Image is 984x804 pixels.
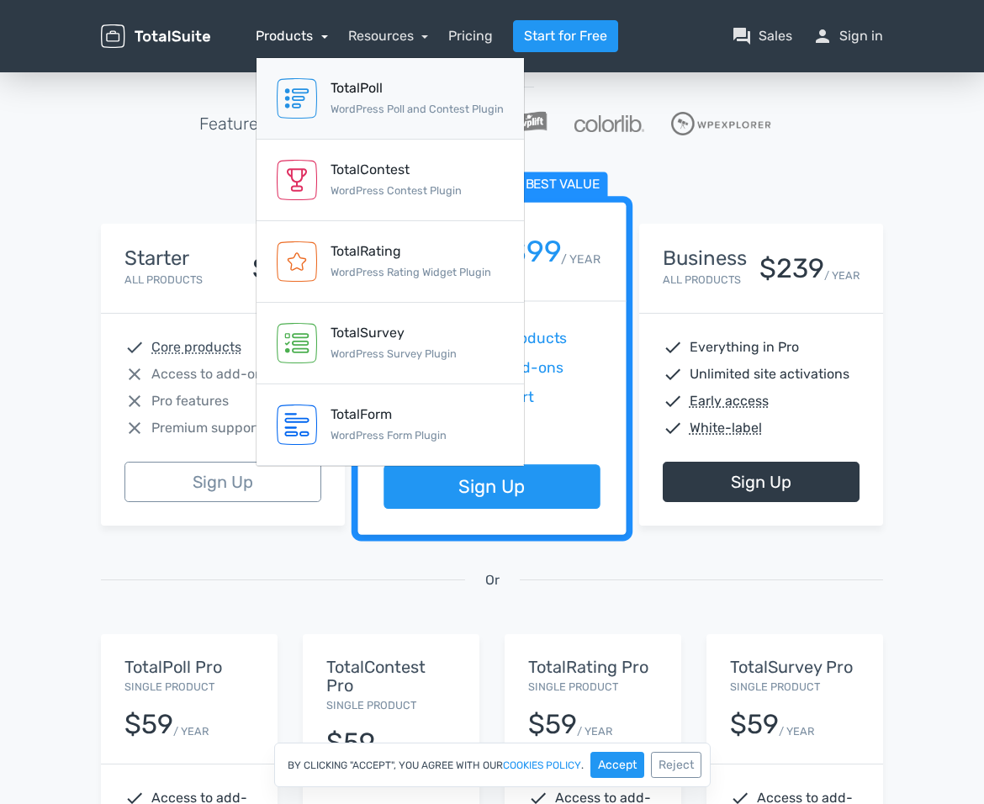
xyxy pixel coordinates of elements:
small: WordPress Rating Widget Plugin [331,266,491,278]
span: Unlimited site activations [690,364,849,384]
a: TotalContest WordPress Contest Plugin [257,140,524,221]
a: Products [256,28,328,44]
a: Resources [348,28,429,44]
div: $59 [326,728,375,758]
h5: TotalSurvey Pro [730,658,860,676]
div: TotalContest [331,160,462,180]
span: Or [485,570,500,590]
span: check [663,337,683,357]
img: TotalSuite for WordPress [101,24,210,48]
div: TotalRating [331,241,491,262]
small: Single Product [124,680,214,693]
span: check [663,364,683,384]
h4: Starter [124,247,203,269]
div: $59 [124,710,173,739]
span: Access to add-ons [151,364,270,384]
a: TotalPoll WordPress Poll and Contest Plugin [257,58,524,140]
img: TotalForm [277,405,317,445]
span: check [663,391,683,411]
a: personSign in [812,26,883,46]
small: WordPress Contest Plugin [331,184,462,197]
abbr: Early access [690,391,769,411]
a: Sign Up [663,462,860,502]
small: WordPress Form Plugin [331,429,447,442]
span: question_answer [732,26,752,46]
small: / YEAR [824,267,860,283]
a: Pricing [448,26,493,46]
span: Premium support [151,418,261,438]
span: Access to all products [413,328,567,350]
a: Sign Up [384,465,600,510]
span: Everything in Pro [690,337,799,357]
h5: TotalRating Pro [528,658,658,676]
span: person [812,26,833,46]
span: check [124,337,145,357]
span: check [663,418,683,438]
a: TotalRating WordPress Rating Widget Plugin [257,221,524,303]
a: TotalForm WordPress Form Plugin [257,384,524,466]
abbr: White-label [690,418,762,438]
div: TotalSurvey [331,323,457,343]
span: close [124,418,145,438]
h5: Featured in [199,114,286,133]
a: Sign Up [124,462,321,502]
small: Single Product [326,699,416,711]
span: Pro features [151,391,229,411]
span: Best value [517,172,608,198]
img: TotalPoll [277,78,317,119]
h5: TotalPoll Pro [124,658,254,676]
button: Accept [590,752,644,778]
h4: Business [663,247,747,269]
a: Start for Free [513,20,618,52]
a: question_answerSales [732,26,792,46]
img: TotalSurvey [277,323,317,363]
a: cookies policy [503,760,581,770]
small: Single Product [730,680,820,693]
span: Access to all add-ons [413,357,563,379]
h5: TotalContest Pro [326,658,456,695]
small: / YEAR [561,251,600,268]
span: close [124,391,145,411]
div: By clicking "Accept", you agree with our . [274,743,711,787]
button: Reject [651,752,701,778]
span: Premium support [413,387,533,409]
div: $99 [508,235,562,268]
img: TotalContest [277,160,317,200]
div: TotalPoll [331,78,504,98]
img: WPExplorer [671,112,771,135]
small: All Products [663,273,741,286]
span: close [124,364,145,384]
div: TotalForm [331,405,447,425]
abbr: Core products [151,337,241,357]
small: / YEAR [173,723,209,739]
small: / YEAR [779,723,814,739]
div: $0 [252,254,286,283]
div: $59 [528,710,577,739]
a: TotalSurvey WordPress Survey Plugin [257,303,524,384]
div: $59 [730,710,779,739]
small: WordPress Poll and Contest Plugin [331,103,504,115]
img: Colorlib [574,115,643,132]
small: All Products [124,273,203,286]
small: / YEAR [577,723,612,739]
img: TotalRating [277,241,317,282]
div: $239 [759,254,824,283]
small: WordPress Survey Plugin [331,347,457,360]
small: Single Product [528,680,618,693]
